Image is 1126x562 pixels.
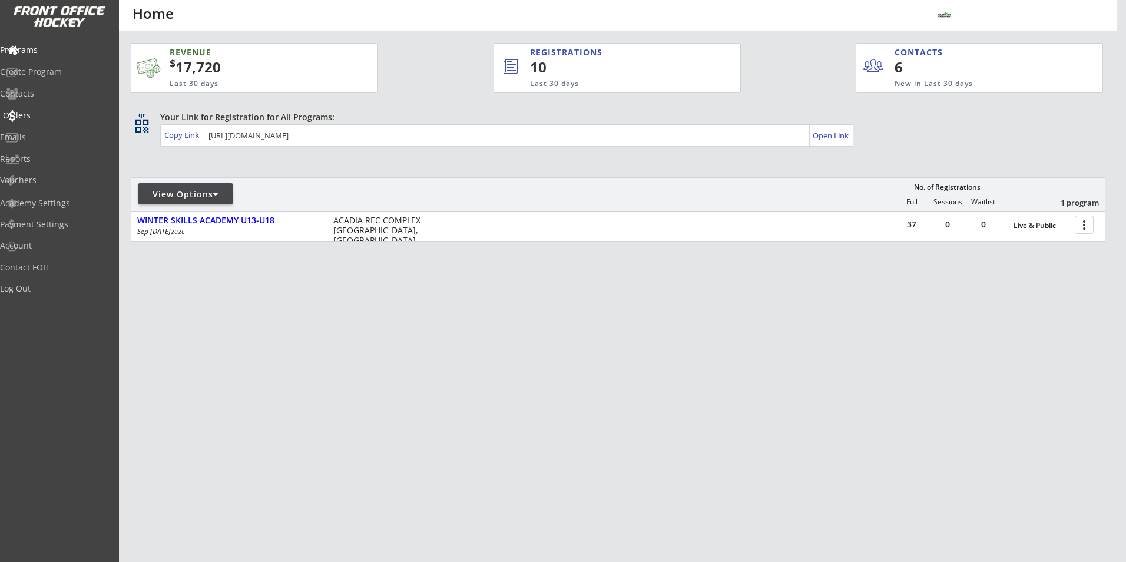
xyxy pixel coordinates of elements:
div: Your Link for Registration for All Programs: [160,111,1069,123]
button: more_vert [1075,216,1094,234]
div: CONTACTS [895,47,948,58]
div: Open Link [813,131,850,141]
a: Open Link [813,127,850,144]
div: Sep [DATE] [137,228,317,235]
div: qr [134,111,148,119]
div: Sessions [930,198,965,206]
div: 37 [894,220,929,229]
div: ACADIA REC COMPLEX [GEOGRAPHIC_DATA], [GEOGRAPHIC_DATA] [333,216,426,245]
div: Orders [3,111,109,120]
div: REVENUE [170,47,320,58]
div: Live & Public [1014,222,1069,230]
div: Copy Link [164,130,201,140]
div: 0 [930,220,965,229]
div: Last 30 days [530,79,692,89]
div: 17,720 [170,57,340,77]
div: WINTER SKILLS ACADEMY U13-U18 [137,216,321,226]
div: 6 [895,57,967,77]
div: Last 30 days [170,79,320,89]
button: qr_code [133,117,151,135]
div: New in Last 30 days [895,79,1048,89]
div: 0 [966,220,1001,229]
div: Waitlist [965,198,1001,206]
div: REGISTRATIONS [530,47,685,58]
div: View Options [138,189,233,200]
sup: $ [170,56,175,70]
em: 2026 [171,227,185,236]
div: 10 [530,57,701,77]
div: No. of Registrations [910,183,983,191]
div: 1 program [1038,197,1099,208]
div: Full [894,198,929,206]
